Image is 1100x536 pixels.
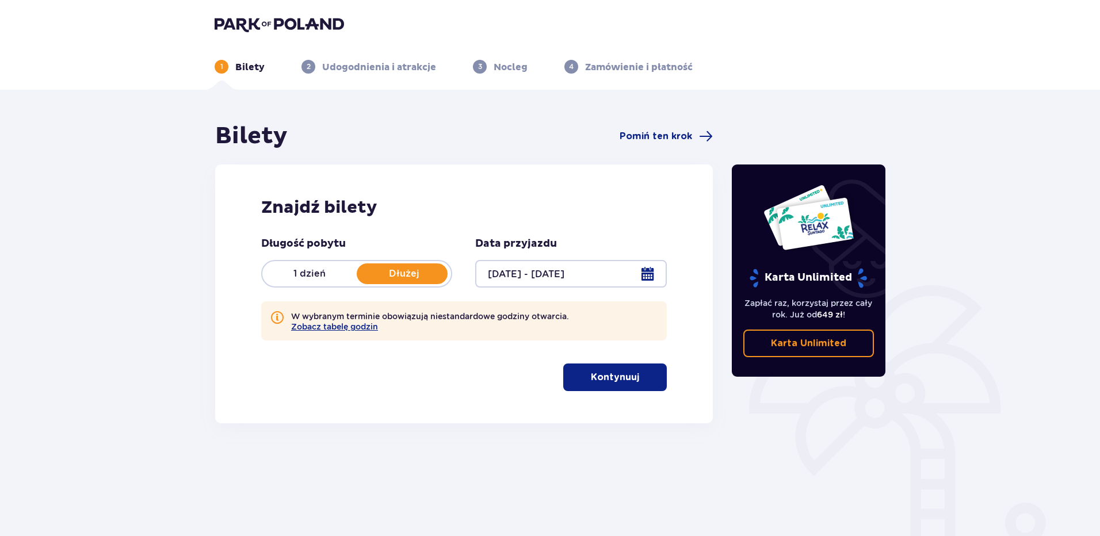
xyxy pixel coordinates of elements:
[620,129,713,143] a: Pomiń ten krok
[743,297,874,320] p: Zapłać raz, korzystaj przez cały rok. Już od !
[564,60,693,74] div: 4Zamówienie i płatność
[494,61,528,74] p: Nocleg
[291,311,569,331] p: W wybranym terminie obowiązują niestandardowe godziny otwarcia.
[261,197,667,219] h2: Znajdź bilety
[743,330,874,357] a: Karta Unlimited
[215,122,288,151] h1: Bilety
[585,61,693,74] p: Zamówienie i płatność
[261,237,346,251] p: Długość pobytu
[591,371,639,384] p: Kontynuuj
[563,363,667,391] button: Kontynuuj
[220,62,223,72] p: 1
[235,61,265,74] p: Bilety
[620,130,692,143] span: Pomiń ten krok
[357,267,451,280] p: Dłużej
[307,62,311,72] p: 2
[215,16,344,32] img: Park of Poland logo
[748,268,868,288] p: Karta Unlimited
[478,62,482,72] p: 3
[763,184,854,251] img: Dwie karty całoroczne do Suntago z napisem 'UNLIMITED RELAX', na białym tle z tropikalnymi liśćmi...
[569,62,574,72] p: 4
[262,267,357,280] p: 1 dzień
[301,60,436,74] div: 2Udogodnienia i atrakcje
[322,61,436,74] p: Udogodnienia i atrakcje
[475,237,557,251] p: Data przyjazdu
[291,322,378,331] button: Zobacz tabelę godzin
[473,60,528,74] div: 3Nocleg
[215,60,265,74] div: 1Bilety
[771,337,846,350] p: Karta Unlimited
[817,310,843,319] span: 649 zł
